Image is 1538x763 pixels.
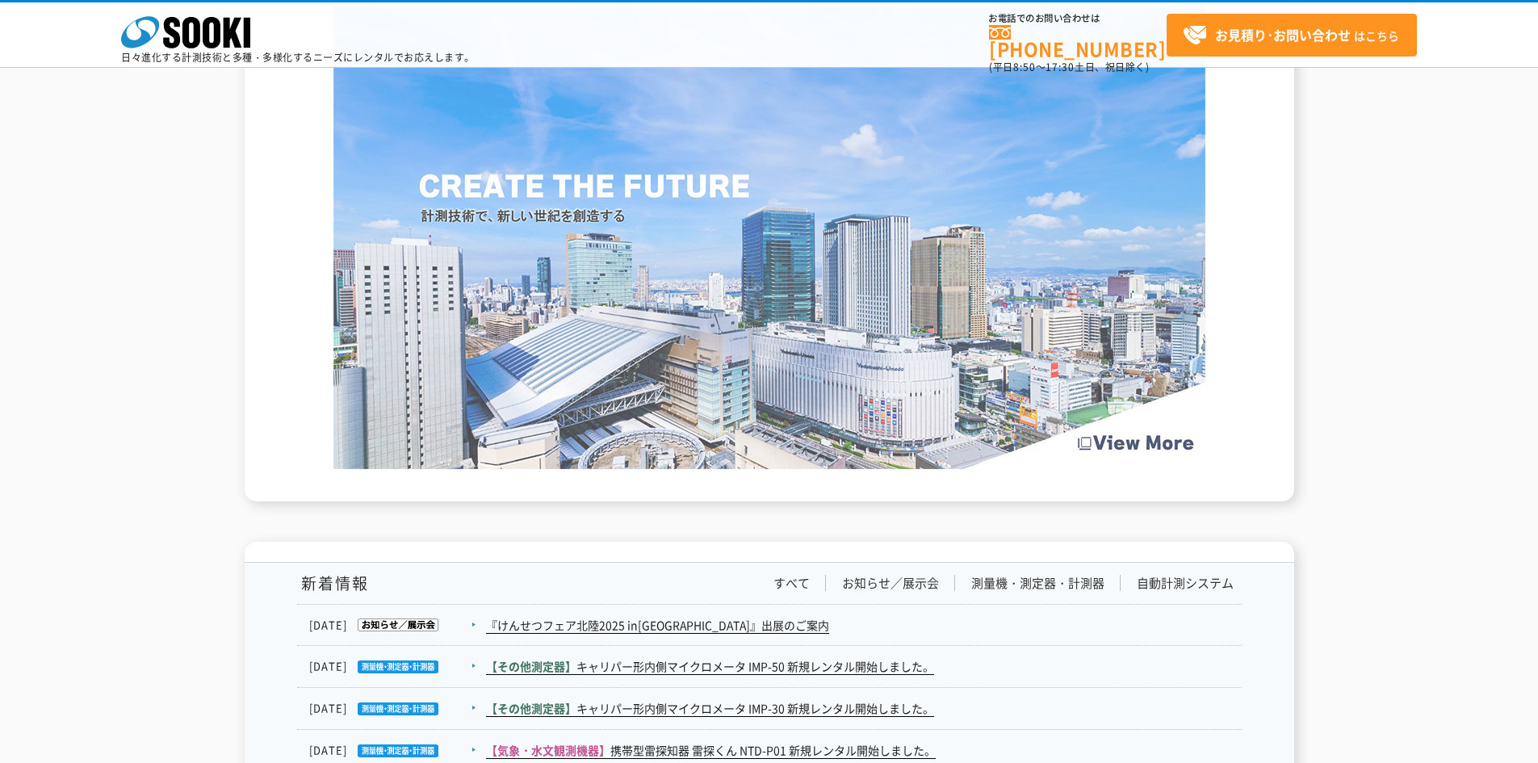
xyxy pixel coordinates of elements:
[486,700,934,717] a: 【その他測定器】キャリパー形内側マイクロメータ IMP-30 新規レンタル開始しました。
[297,575,369,592] h1: 新着情報
[309,742,484,759] dt: [DATE]
[989,60,1149,74] span: (平日 ～ 土日、祝日除く)
[773,575,810,592] a: すべて
[1013,60,1036,74] span: 8:50
[971,575,1104,592] a: 測量機・測定器・計測器
[333,452,1205,467] a: Create the Future
[486,658,934,675] a: 【その他測定器】キャリパー形内側マイクロメータ IMP-50 新規レンタル開始しました。
[121,52,475,62] p: 日々進化する計測技術と多種・多様化するニーズにレンタルでお応えします。
[347,618,438,631] img: お知らせ／展示会
[989,25,1167,58] a: [PHONE_NUMBER]
[347,744,438,757] img: 測量機・測定器・計測器
[309,617,484,634] dt: [DATE]
[842,575,939,592] a: お知らせ／展示会
[333,6,1205,469] img: Create the Future
[1046,60,1075,74] span: 17:30
[1137,575,1234,592] a: 自動計測システム
[309,700,484,717] dt: [DATE]
[309,658,484,675] dt: [DATE]
[347,702,438,715] img: 測量機・測定器・計測器
[1183,23,1399,48] span: はこちら
[486,617,829,634] a: 『けんせつフェア北陸2025 in[GEOGRAPHIC_DATA]』出展のご案内
[486,700,576,716] span: 【その他測定器】
[989,14,1167,23] span: お電話でのお問い合わせは
[1167,14,1417,57] a: お見積り･お問い合わせはこちら
[1215,25,1351,44] strong: お見積り･お問い合わせ
[347,660,438,673] img: 測量機・測定器・計測器
[486,742,610,758] span: 【気象・水文観測機器】
[486,742,936,759] a: 【気象・水文観測機器】携帯型雷探知器 雷探くん NTD-P01 新規レンタル開始しました。
[486,658,576,674] span: 【その他測定器】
